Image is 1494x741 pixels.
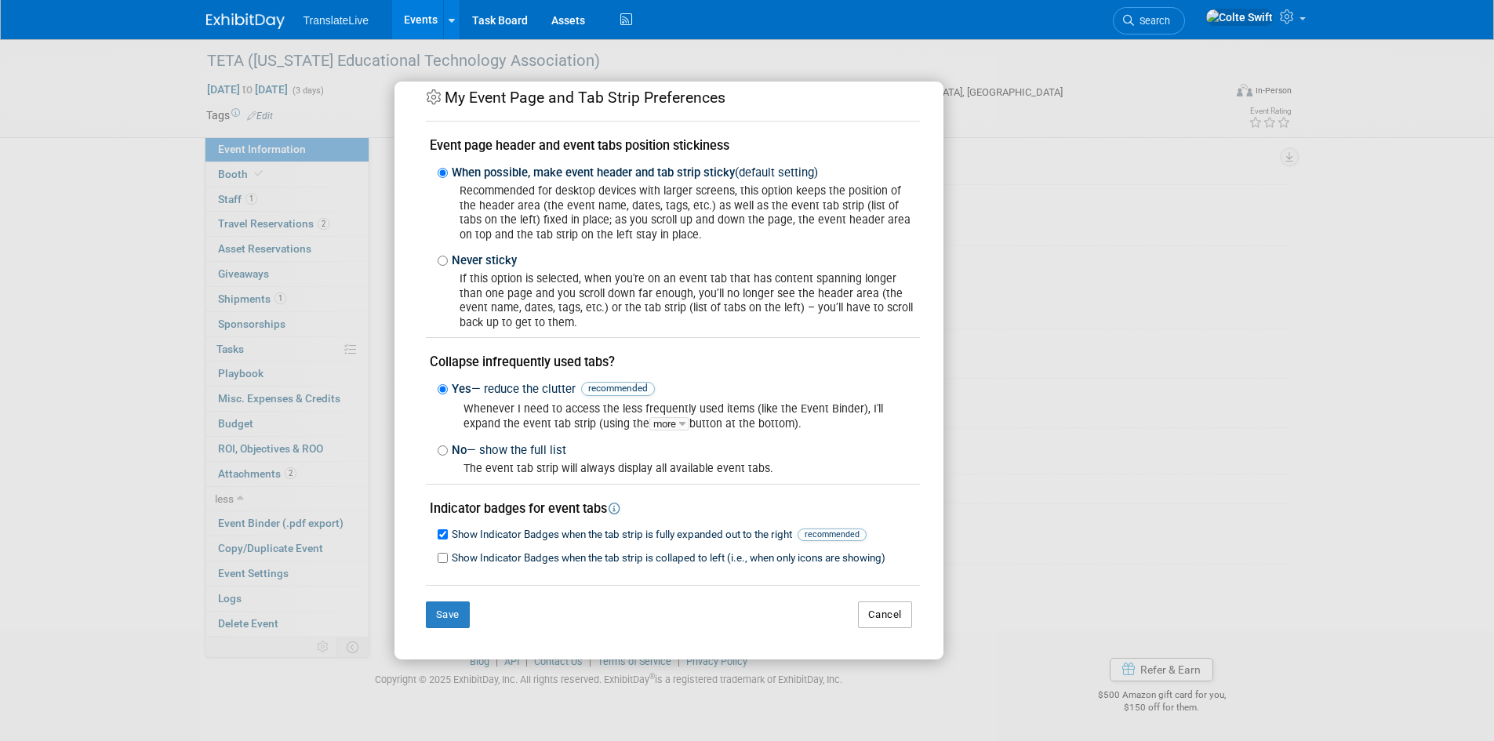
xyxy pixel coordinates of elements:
[426,87,920,109] div: My Event Page and Tab Strip Preferences
[452,382,655,396] span: Yes
[452,529,867,540] span: Show Indicator Badges when the tab strip is fully expanded out to the right
[467,443,566,457] span: — show the full list
[471,382,576,396] span: — reduce the clutter
[649,417,689,430] span: more
[426,353,920,371] div: Collapse infrequently used tabs?
[426,136,920,154] div: Event page header and event tabs position stickiness
[304,14,369,27] span: TranslateLive
[448,183,920,242] div: Recommended for desktop devices with larger screens, this option keeps the position of the header...
[452,165,818,180] span: When possible, make event header and tab strip sticky
[448,461,920,476] div: The event tab strip will always display all available event tabs.
[448,401,920,431] div: Whenever I need to access the less frequently used items (like the Event Binder), I'll expand the...
[448,271,920,329] div: If this option is selected, when you're on an event tab that has content spanning longer than one...
[1205,9,1274,26] img: Colte Swift
[426,499,920,518] div: Indicator badges for event tabs
[452,552,885,564] span: Show Indicator Badges when the tab strip is collaped to left (i.e., when only icons are showing)
[426,601,470,628] button: Save
[798,529,867,541] span: recommended
[206,13,285,29] img: ExhibitDay
[735,165,818,180] span: (default setting)
[1113,7,1185,35] a: Search
[452,443,566,457] span: No
[581,382,655,395] span: recommended
[858,601,912,628] button: Cancel
[1134,15,1170,27] span: Search
[452,253,517,267] span: Never sticky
